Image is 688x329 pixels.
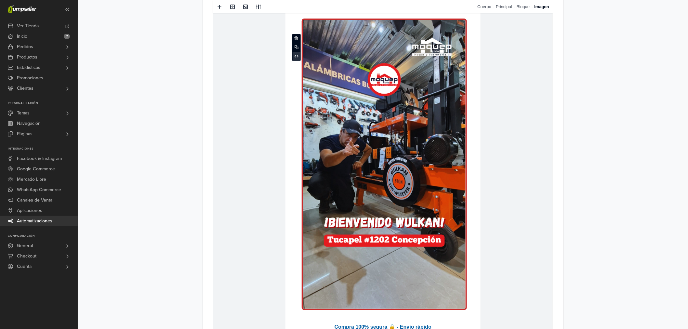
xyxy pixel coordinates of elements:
span: Promociones [17,73,43,83]
p: !Septiembre de ofertas 18cheras¡ [88,125,251,163]
span: Automatizaciones [17,216,52,226]
span: Clientes [17,83,33,94]
span: WhatsApp Commerce [17,185,61,195]
span: Páginas [17,129,33,139]
span: Aplicaciones [17,205,42,216]
span: Inicio [17,31,27,42]
p: Integraciones [8,147,78,151]
span: ¡Aprovecha y prepara tu jardín para el inicio de la primavera! [99,138,240,162]
span: Cuenta [17,261,32,272]
span: Pedidos [17,42,33,52]
p: ! ¡ [88,81,251,108]
span: Google Commerce [17,164,55,174]
span: Canales de Venta [17,195,52,205]
span: Mercado Libre [17,174,46,185]
span: Checkout [17,251,36,261]
p: Configuración [8,234,78,238]
img: image-e6fdc37a-1ede-4e76-a19a-90e8c7c0f8d7.png [72,20,267,74]
span: Productos [17,52,37,62]
span: Estadísticas [17,62,40,73]
span: 7 [64,34,70,39]
span: Ver Tienda [17,21,39,31]
span: Temas [17,108,30,118]
span: Llegó Septiembre; Mes de la patria y el jardín [95,81,249,108]
span: Navegación [17,118,41,129]
p: Personalización [8,101,78,105]
span: General [17,241,33,251]
span: Facebook & Instagram [17,153,62,164]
